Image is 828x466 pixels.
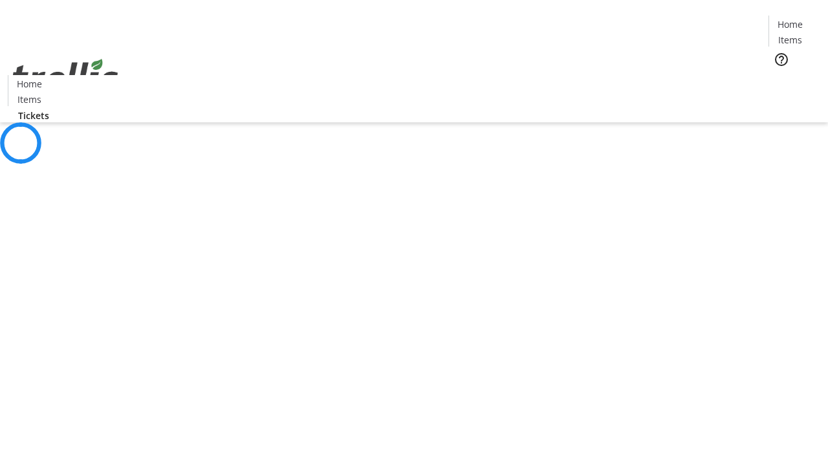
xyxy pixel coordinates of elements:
img: Orient E2E Organization ogg90yEZhJ's Logo [8,45,123,109]
span: Tickets [779,75,810,89]
span: Home [778,17,803,31]
a: Tickets [768,75,820,89]
span: Home [17,77,42,91]
a: Tickets [8,109,60,122]
button: Help [768,47,794,72]
span: Items [17,93,41,106]
a: Items [8,93,50,106]
a: Home [8,77,50,91]
a: Items [769,33,811,47]
span: Items [778,33,802,47]
a: Home [769,17,811,31]
span: Tickets [18,109,49,122]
